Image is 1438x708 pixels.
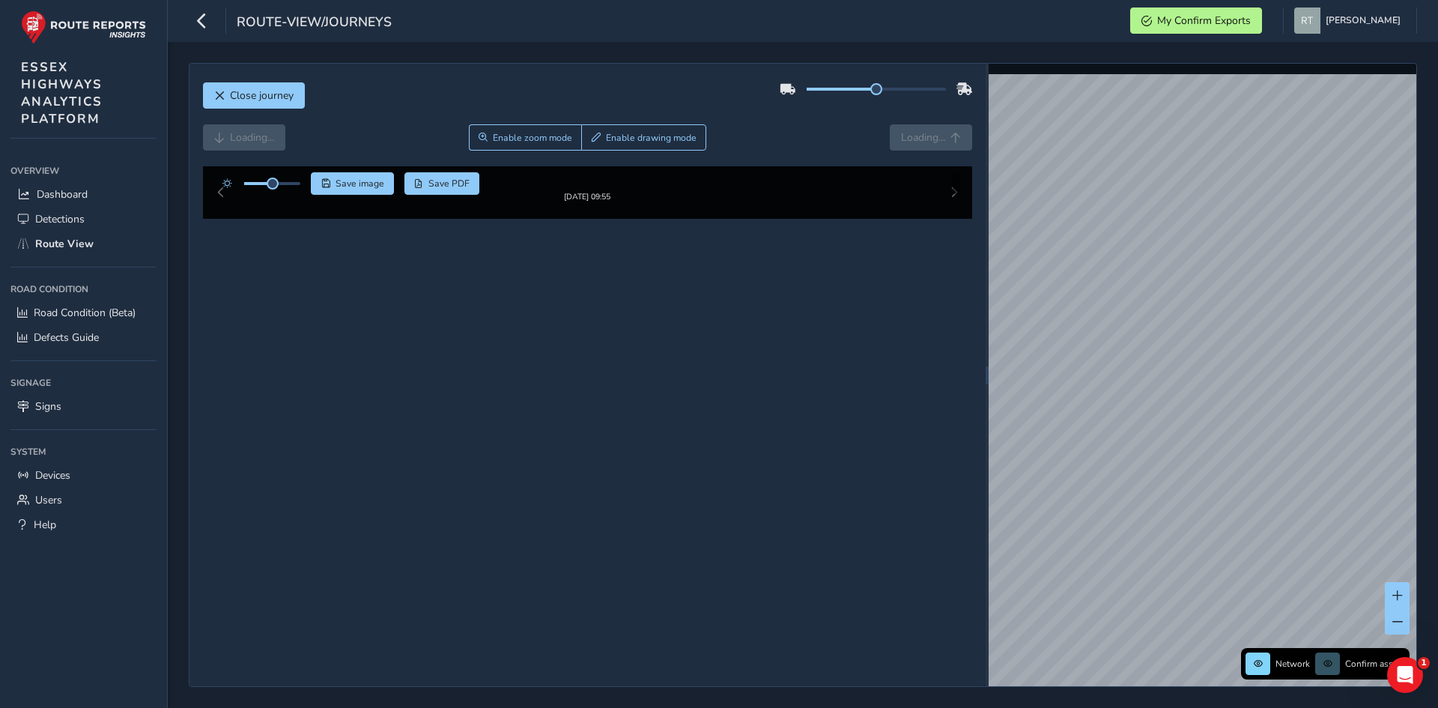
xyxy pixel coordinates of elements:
[404,172,480,195] button: PDF
[1345,658,1405,670] span: Confirm assets
[203,82,305,109] button: Close journey
[34,330,99,345] span: Defects Guide
[541,203,633,214] div: [DATE] 09:55
[428,178,470,190] span: Save PDF
[1157,13,1251,28] span: My Confirm Exports
[10,441,157,463] div: System
[10,488,157,512] a: Users
[230,88,294,103] span: Close journey
[10,160,157,182] div: Overview
[10,207,157,232] a: Detections
[581,124,706,151] button: Draw
[37,187,88,202] span: Dashboard
[10,182,157,207] a: Dashboard
[541,189,633,203] img: Thumbnail frame
[10,325,157,350] a: Defects Guide
[336,178,384,190] span: Save image
[606,132,697,144] span: Enable drawing mode
[35,399,61,414] span: Signs
[10,463,157,488] a: Devices
[1294,7,1320,34] img: diamond-layout
[35,493,62,507] span: Users
[469,124,582,151] button: Zoom
[10,232,157,256] a: Route View
[34,518,56,532] span: Help
[34,306,136,320] span: Road Condition (Beta)
[10,300,157,325] a: Road Condition (Beta)
[1275,658,1310,670] span: Network
[1418,657,1430,669] span: 1
[237,13,392,34] span: route-view/journeys
[493,132,572,144] span: Enable zoom mode
[1130,7,1262,34] button: My Confirm Exports
[311,172,394,195] button: Save
[35,212,85,226] span: Detections
[21,58,103,127] span: ESSEX HIGHWAYS ANALYTICS PLATFORM
[1294,7,1406,34] button: [PERSON_NAME]
[10,512,157,537] a: Help
[10,394,157,419] a: Signs
[1387,657,1423,693] iframe: Intercom live chat
[21,10,146,44] img: rr logo
[10,372,157,394] div: Signage
[35,237,94,251] span: Route View
[35,468,70,482] span: Devices
[10,278,157,300] div: Road Condition
[1326,7,1401,34] span: [PERSON_NAME]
